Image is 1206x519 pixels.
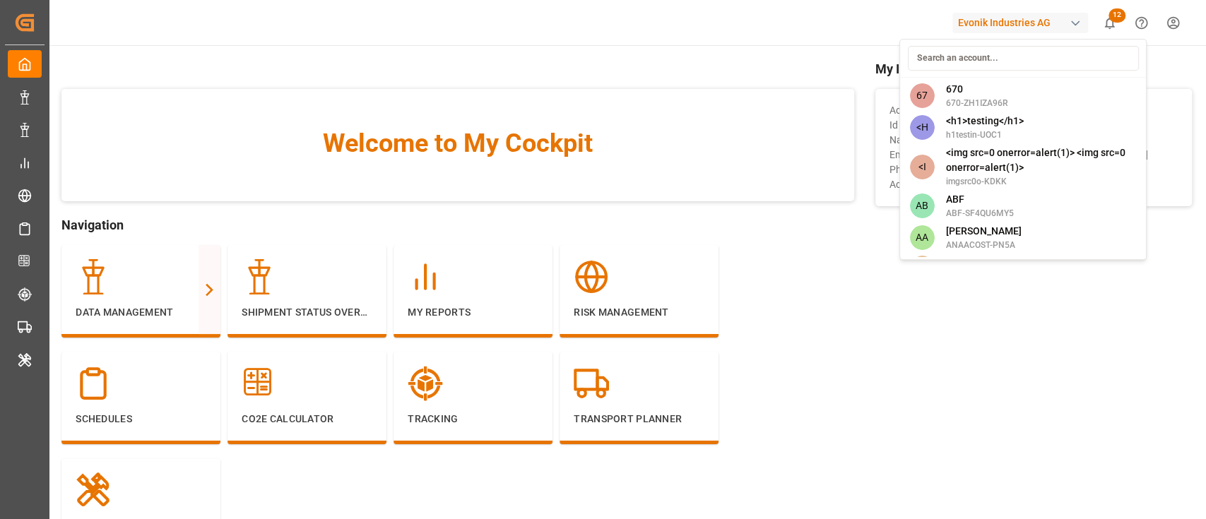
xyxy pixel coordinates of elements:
span: 67 [909,83,934,108]
span: AA [909,256,934,280]
span: 670-ZH1IZA96R [945,97,1007,109]
span: h1testin-UOC1 [945,129,1023,141]
input: Search an account... [907,46,1138,71]
span: ABF [945,192,1013,207]
span: ANAACOST-PN5A [945,239,1021,251]
span: AB [909,193,934,218]
span: ABF-SF4QU6MY5 [945,207,1013,220]
span: imgsrc0o-KDKK [945,175,1136,188]
span: <H [909,115,934,140]
span: <img src=0 onerror=alert(1)> <img src=0 onerror=alert(1)> [945,145,1136,175]
span: <I [909,155,934,179]
span: [PERSON_NAME] [945,224,1021,239]
span: AA [909,225,934,250]
span: <h1>testing</h1> [945,114,1023,129]
span: 670 [945,82,1007,97]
